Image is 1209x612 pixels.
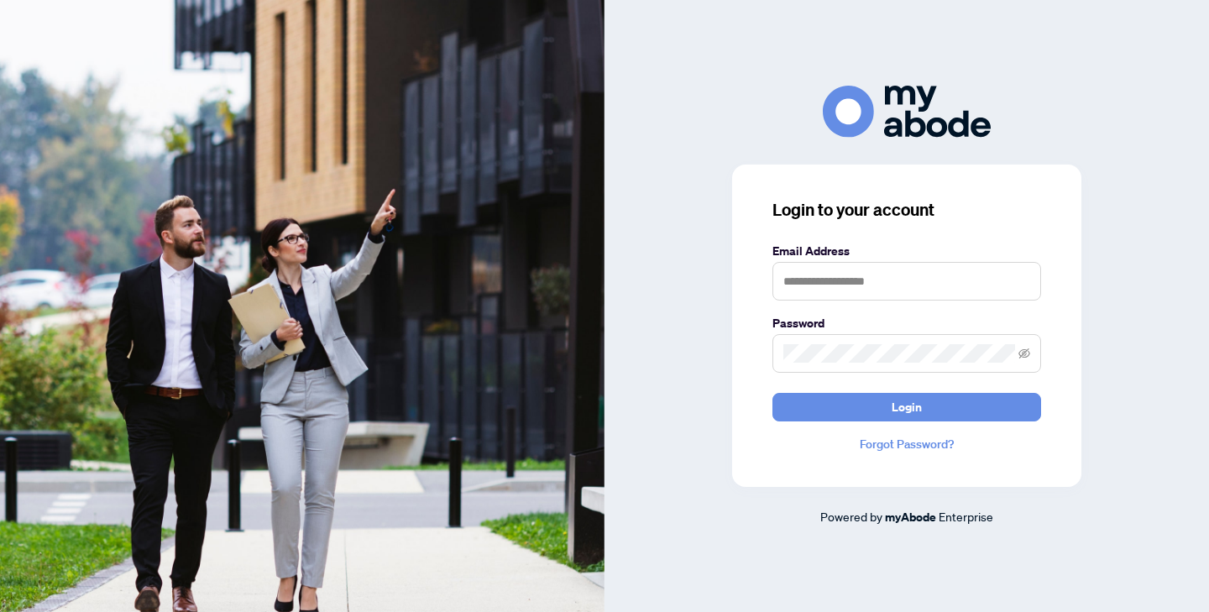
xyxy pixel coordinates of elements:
span: Login [892,394,922,421]
label: Email Address [772,242,1041,260]
button: Login [772,393,1041,421]
img: ma-logo [823,86,991,137]
span: Enterprise [939,509,993,524]
h3: Login to your account [772,198,1041,222]
a: Forgot Password? [772,435,1041,453]
a: myAbode [885,508,936,526]
span: eye-invisible [1018,348,1030,359]
span: Powered by [820,509,882,524]
label: Password [772,314,1041,332]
